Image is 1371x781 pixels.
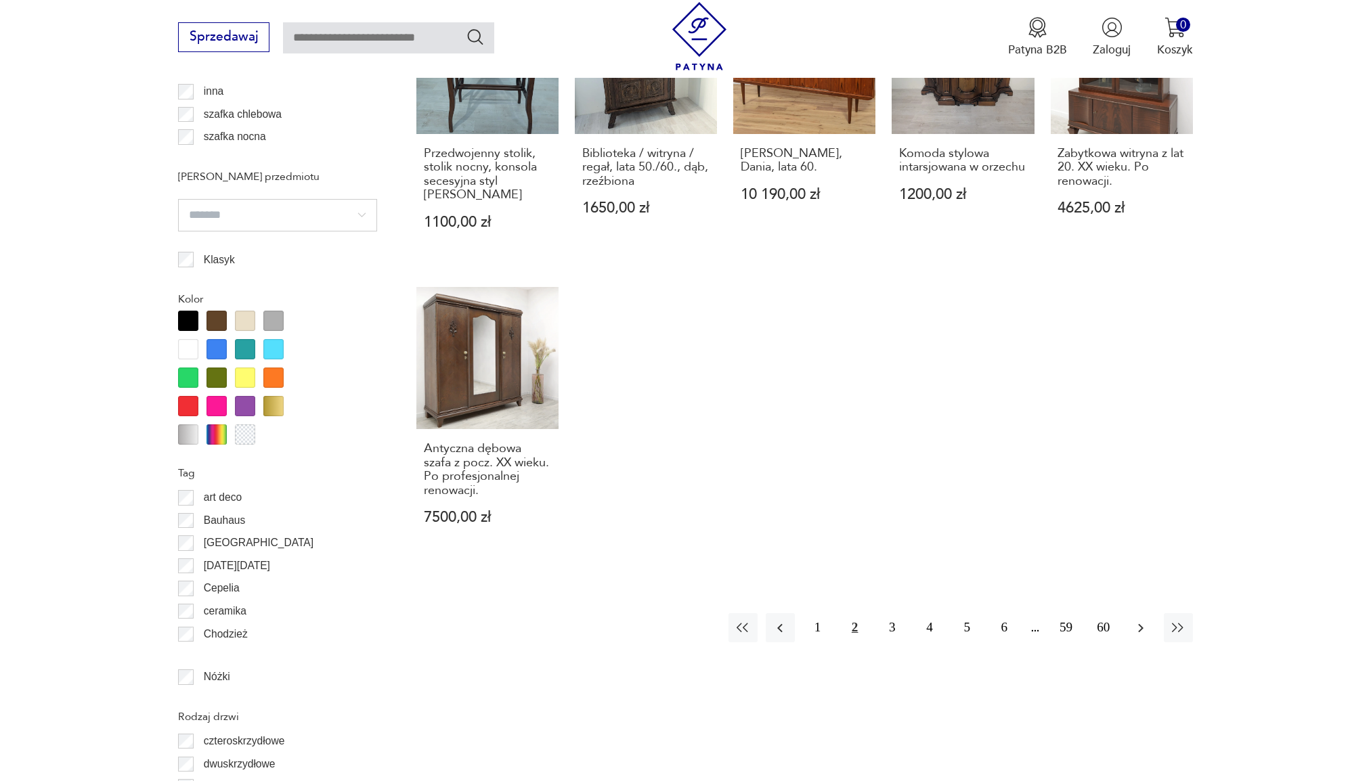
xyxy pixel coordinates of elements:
p: 1200,00 zł [899,187,1027,202]
h3: [PERSON_NAME], Dania, lata 60. [741,147,869,175]
p: czteroskrzydłowe [204,732,285,750]
a: Ikona medaluPatyna B2B [1008,17,1067,58]
button: 4 [915,613,944,642]
h3: Antyczna dębowa szafa z pocz. XX wieku. Po profesjonalnej renowacji. [424,442,552,497]
p: Nóżki [204,668,230,686]
a: Antyczna dębowa szafa z pocz. XX wieku. Po profesjonalnej renowacji.Antyczna dębowa szafa z pocz.... [416,287,559,556]
p: Ćmielów [204,648,244,665]
h3: Przedwojenny stolik, stolik nocny, konsola secesyjna styl [PERSON_NAME] [424,147,552,202]
p: Chodzież [204,625,248,643]
button: 3 [877,613,907,642]
img: Ikonka użytkownika [1102,17,1123,38]
img: Patyna - sklep z meblami i dekoracjami vintage [666,2,734,70]
button: 0Koszyk [1157,17,1193,58]
h3: Biblioteka / witryna / regał, lata 50./60., dąb, rzeźbiona [582,147,710,188]
p: Tag [178,464,377,482]
p: 10 190,00 zł [741,187,869,202]
p: [DATE][DATE] [204,557,270,575]
p: 1650,00 zł [582,201,710,215]
button: Zaloguj [1093,17,1131,58]
h3: Zabytkowa witryna z lat 20. XX wieku. Po renowacji. [1058,147,1185,188]
button: Szukaj [466,27,485,47]
p: Kolor [178,290,377,308]
p: Cepelia [204,579,240,597]
p: szafka nocna [204,128,266,146]
p: 7500,00 zł [424,510,552,525]
p: 1100,00 zł [424,215,552,229]
p: art deco [204,489,242,506]
p: Klasyk [204,251,235,269]
p: ceramika [204,602,246,620]
button: Patyna B2B [1008,17,1067,58]
p: [GEOGRAPHIC_DATA] [204,534,313,552]
img: Ikona koszyka [1165,17,1185,38]
p: Bauhaus [204,512,246,529]
div: 0 [1176,18,1190,32]
button: 59 [1051,613,1081,642]
p: szafka chlebowa [204,106,282,123]
button: 1 [803,613,832,642]
p: [PERSON_NAME] przedmiotu [178,168,377,185]
button: 6 [990,613,1019,642]
a: Sprzedawaj [178,32,269,43]
p: dwuskrzydłowe [204,755,276,773]
p: Zaloguj [1093,42,1131,58]
h3: Komoda stylowa intarsjowana w orzechu [899,147,1027,175]
p: inna [204,83,223,100]
img: Ikona medalu [1027,17,1048,38]
button: 2 [840,613,869,642]
button: 60 [1089,613,1118,642]
p: Koszyk [1157,42,1193,58]
button: Sprzedawaj [178,22,269,52]
p: 4625,00 zł [1058,201,1185,215]
p: Rodzaj drzwi [178,708,377,726]
p: Patyna B2B [1008,42,1067,58]
button: 5 [953,613,982,642]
